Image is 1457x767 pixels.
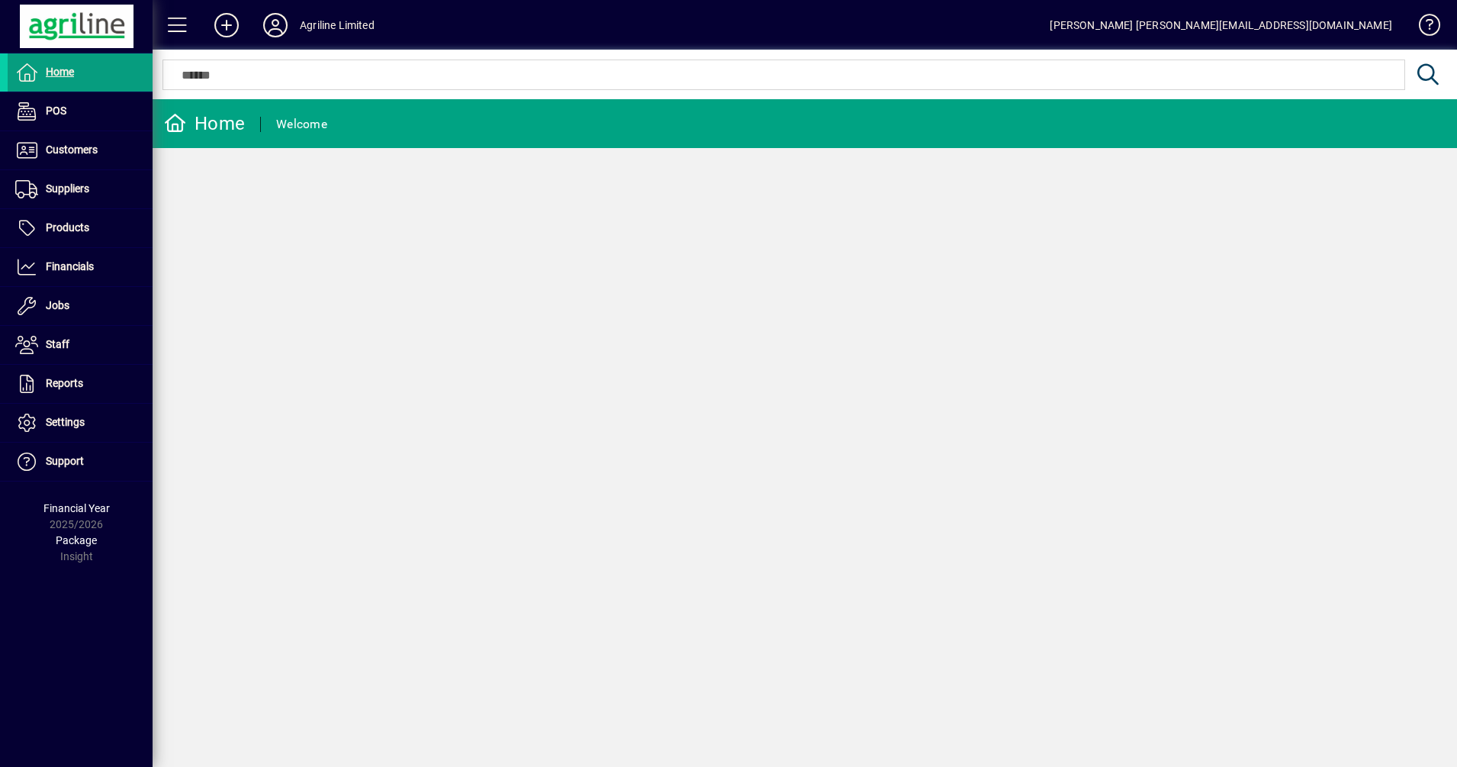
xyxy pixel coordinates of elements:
[8,326,153,364] a: Staff
[43,502,110,514] span: Financial Year
[276,112,327,137] div: Welcome
[46,221,89,234] span: Products
[46,455,84,467] span: Support
[46,260,94,272] span: Financials
[46,105,66,117] span: POS
[46,182,89,195] span: Suppliers
[46,143,98,156] span: Customers
[251,11,300,39] button: Profile
[8,404,153,442] a: Settings
[46,299,69,311] span: Jobs
[8,209,153,247] a: Products
[8,443,153,481] a: Support
[46,377,83,389] span: Reports
[46,416,85,428] span: Settings
[46,66,74,78] span: Home
[8,248,153,286] a: Financials
[8,92,153,131] a: POS
[8,365,153,403] a: Reports
[8,287,153,325] a: Jobs
[300,13,375,37] div: Agriline Limited
[202,11,251,39] button: Add
[164,111,245,136] div: Home
[56,534,97,546] span: Package
[1407,3,1438,53] a: Knowledge Base
[8,131,153,169] a: Customers
[46,338,69,350] span: Staff
[8,170,153,208] a: Suppliers
[1050,13,1392,37] div: [PERSON_NAME] [PERSON_NAME][EMAIL_ADDRESS][DOMAIN_NAME]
